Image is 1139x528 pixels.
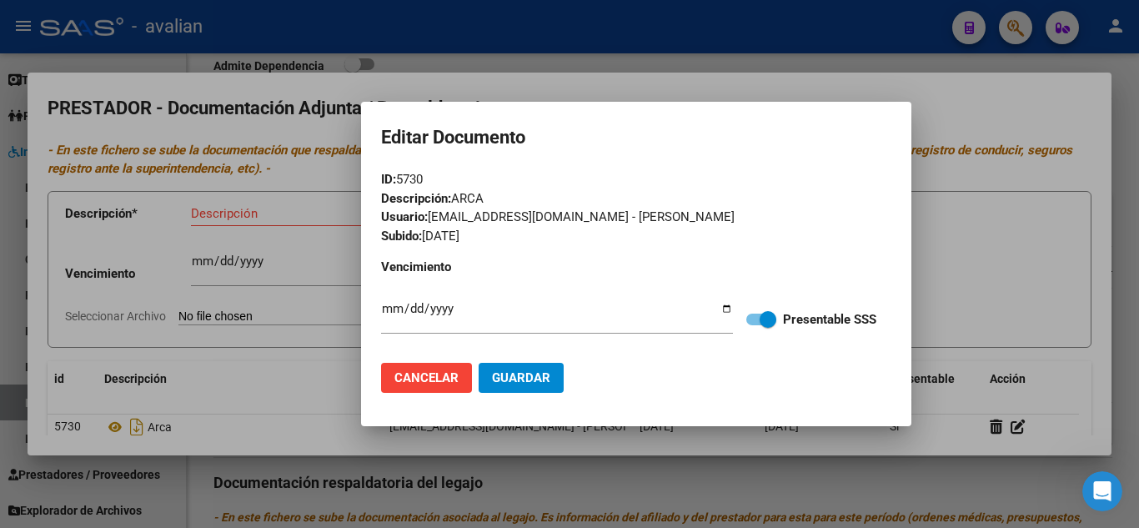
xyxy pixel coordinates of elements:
div: [EMAIL_ADDRESS][DOMAIN_NAME] - [PERSON_NAME] [381,208,891,227]
iframe: Intercom live chat [1082,471,1122,511]
span: Cancelar [394,370,459,385]
button: Cancelar [381,363,472,393]
strong: Usuario: [381,209,428,224]
div: 5730 [381,170,891,189]
strong: Subido: [381,229,422,244]
span: Guardar [492,370,550,385]
button: Guardar [479,363,564,393]
h2: Editar Documento [381,122,891,153]
strong: ID: [381,172,396,187]
div: ARCA [381,189,891,209]
strong: Presentable SSS [783,312,876,327]
div: [DATE] [381,227,891,246]
strong: Descripción: [381,191,451,206]
p: Vencimiento [381,258,534,277]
